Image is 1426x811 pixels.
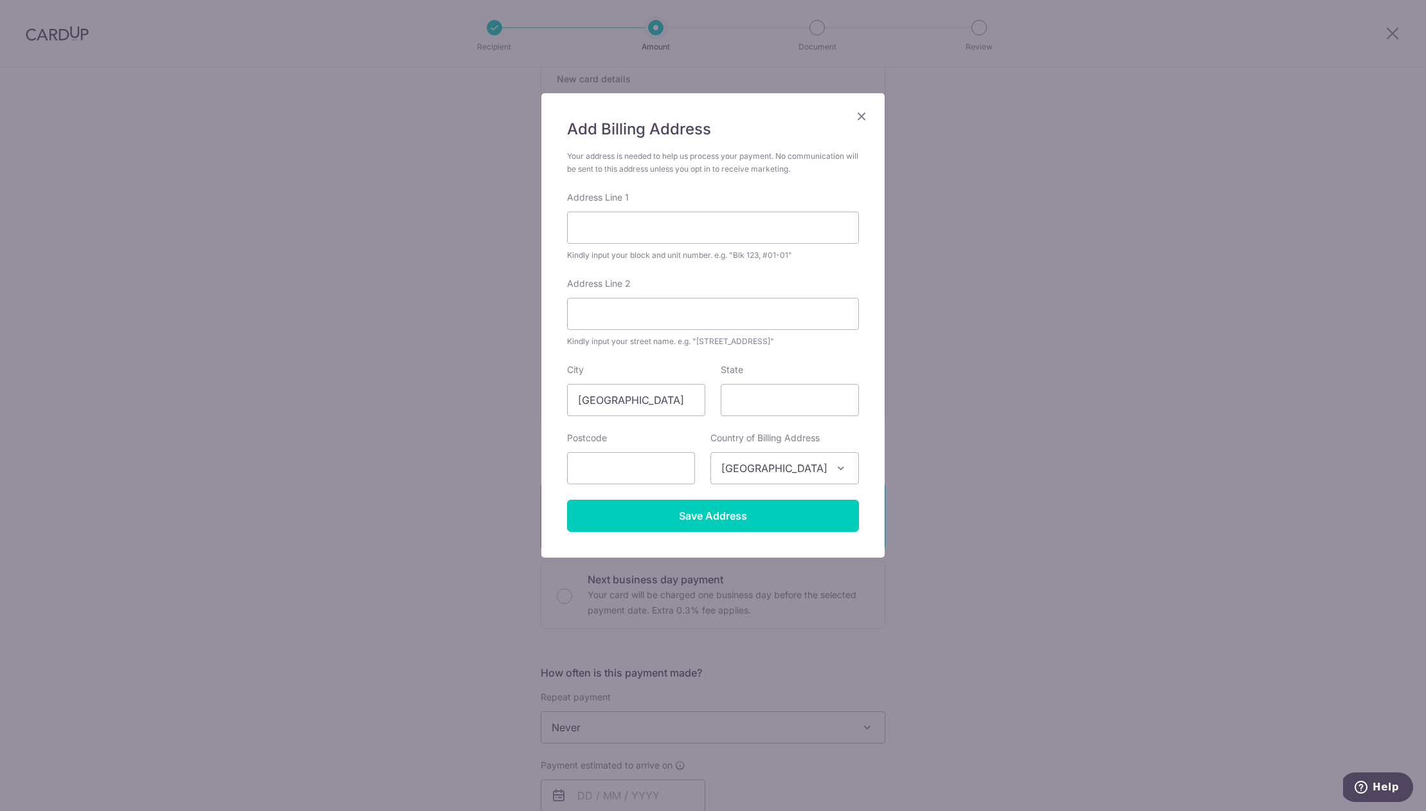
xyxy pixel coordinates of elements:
[567,191,629,204] label: Address Line 1
[567,432,607,444] label: Postcode
[567,119,859,140] h5: Add Billing Address
[567,335,859,348] div: Kindly input your street name. e.g. "[STREET_ADDRESS]"
[567,363,584,376] label: City
[710,452,859,484] span: Singapore
[567,150,859,176] div: Your address is needed to help us process your payment. No communication will be sent to this add...
[567,277,631,290] label: Address Line 2
[854,109,869,124] button: Close
[721,363,743,376] label: State
[1343,772,1413,805] iframe: Opens a widget where you can find more information
[710,432,820,444] label: Country of Billing Address
[567,249,859,262] div: Kindly input your block and unit number. e.g. "Blk 123, #01-01"
[711,453,858,484] span: Singapore
[567,500,859,532] input: Save Address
